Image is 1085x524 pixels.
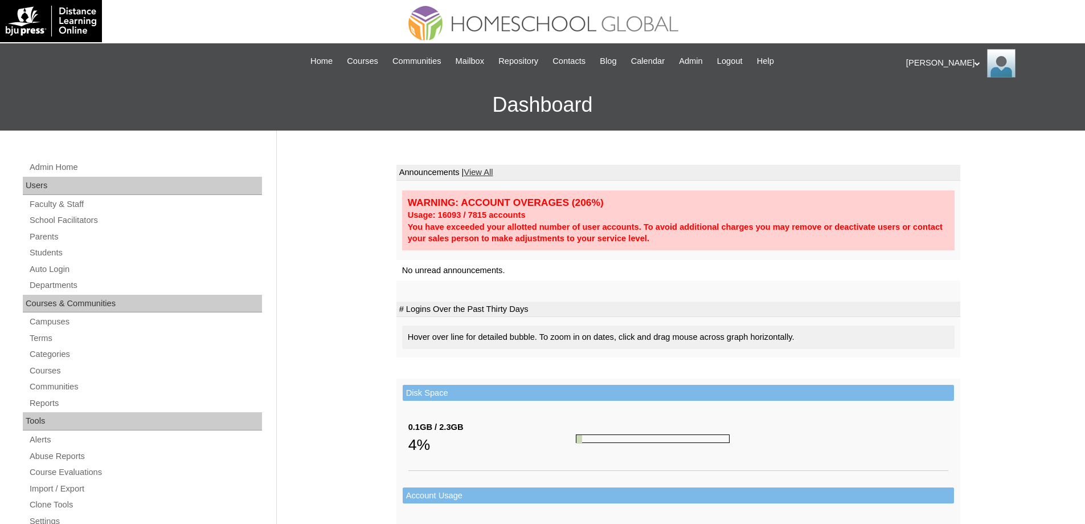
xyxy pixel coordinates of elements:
[751,55,780,68] a: Help
[341,55,384,68] a: Courses
[403,385,954,401] td: Disk Space
[23,295,262,313] div: Courses & Communities
[450,55,490,68] a: Mailbox
[711,55,748,68] a: Logout
[396,165,960,181] td: Announcements |
[594,55,622,68] a: Blog
[408,221,949,245] div: You have exceeded your allotted number of user accounts. To avoid additional charges you may remo...
[408,196,949,209] div: WARNING: ACCOUNT OVERAGES (206%)
[757,55,774,68] span: Help
[396,302,960,318] td: # Logins Over the Past Thirty Days
[28,364,262,378] a: Courses
[456,55,485,68] span: Mailbox
[906,49,1074,78] div: [PERSON_NAME]
[28,498,262,512] a: Clone Tools
[6,79,1079,131] h3: Dashboard
[987,49,1016,78] img: Ariane Ebuen
[408,433,576,456] div: 4%
[28,262,262,277] a: Auto Login
[28,482,262,496] a: Import / Export
[28,197,262,212] a: Faculty & Staff
[28,380,262,394] a: Communities
[28,278,262,293] a: Departments
[547,55,591,68] a: Contacts
[310,55,333,68] span: Home
[498,55,538,68] span: Repository
[600,55,616,68] span: Blog
[28,230,262,244] a: Parents
[347,55,378,68] span: Courses
[493,55,544,68] a: Repository
[392,55,441,68] span: Communities
[631,55,665,68] span: Calendar
[28,433,262,447] a: Alerts
[28,315,262,329] a: Campuses
[28,396,262,411] a: Reports
[552,55,586,68] span: Contacts
[673,55,709,68] a: Admin
[402,326,955,349] div: Hover over line for detailed bubble. To zoom in on dates, click and drag mouse across graph horiz...
[408,210,526,220] strong: Usage: 16093 / 7815 accounts
[387,55,447,68] a: Communities
[28,347,262,361] a: Categories
[305,55,338,68] a: Home
[23,177,262,195] div: Users
[408,421,576,433] div: 0.1GB / 2.3GB
[28,246,262,260] a: Students
[28,465,262,480] a: Course Evaluations
[6,6,96,36] img: logo-white.png
[23,412,262,430] div: Tools
[28,331,262,346] a: Terms
[396,260,960,281] td: No unread announcements.
[28,160,262,174] a: Admin Home
[679,55,703,68] span: Admin
[28,449,262,464] a: Abuse Reports
[403,488,954,504] td: Account Usage
[28,213,262,228] a: School Facilitators
[625,55,670,68] a: Calendar
[464,168,493,177] a: View All
[717,55,743,68] span: Logout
